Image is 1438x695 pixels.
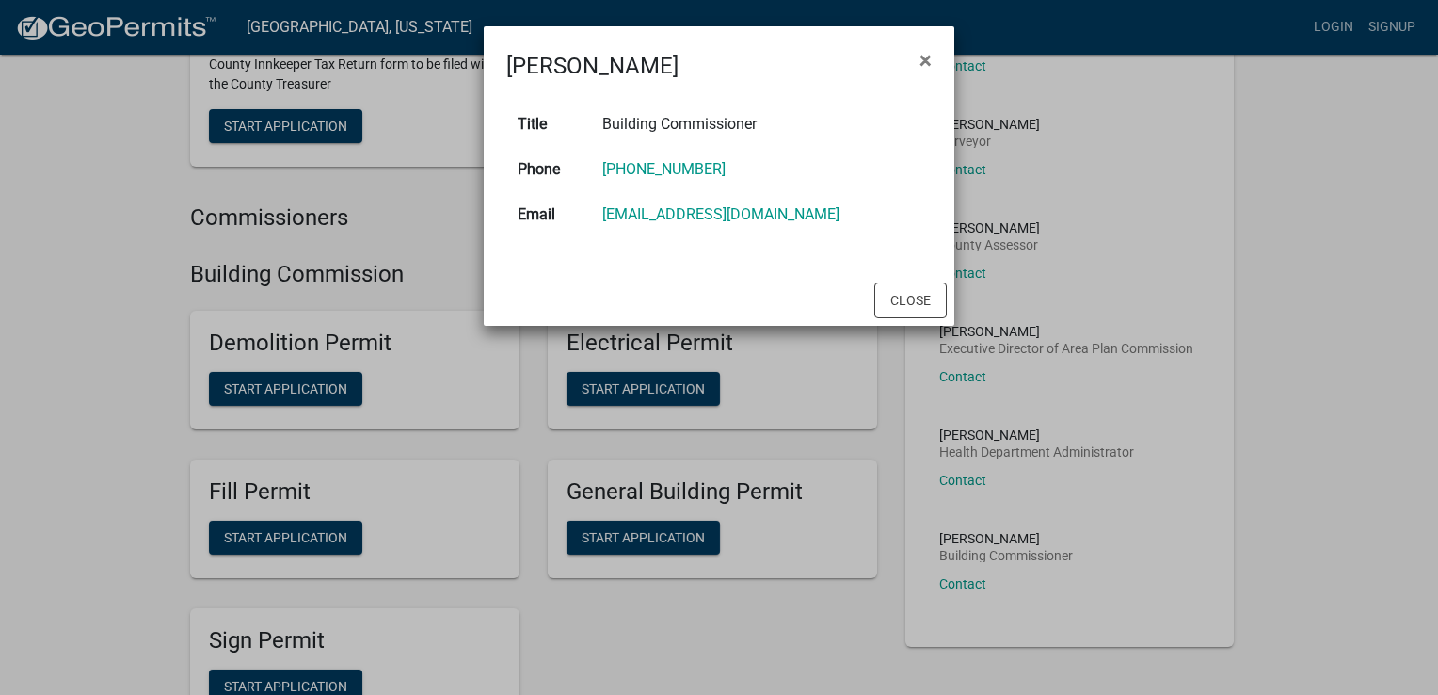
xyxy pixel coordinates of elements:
span: × [919,47,932,73]
a: [EMAIL_ADDRESS][DOMAIN_NAME] [602,205,839,223]
button: Close [874,283,947,318]
button: Close [904,34,947,87]
th: Email [506,192,591,237]
th: Phone [506,147,591,192]
td: Building Commissioner [591,102,932,147]
a: [PHONE_NUMBER] [602,160,726,178]
th: Title [506,102,591,147]
h4: [PERSON_NAME] [506,49,679,83]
